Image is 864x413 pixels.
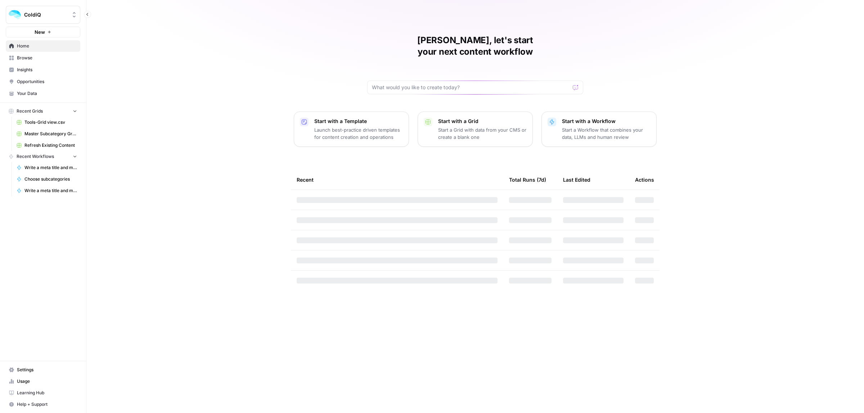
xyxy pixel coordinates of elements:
span: Write a meta title and meta description for subcategories [24,164,77,171]
button: Workspace: ColdiQ [6,6,80,24]
img: ColdiQ Logo [8,8,21,21]
button: Start with a WorkflowStart a Workflow that combines your data, LLMs and human review [541,112,657,147]
span: Tools-Grid view.csv [24,119,77,126]
span: Home [17,43,77,49]
span: Choose subcategories [24,176,77,182]
a: Insights [6,64,80,76]
span: Your Data [17,90,77,97]
a: Browse [6,52,80,64]
p: Launch best-practice driven templates for content creation and operations [314,126,403,141]
button: New [6,27,80,37]
span: Refresh Existing Content [24,142,77,149]
a: Tools-Grid view.csv [13,117,80,128]
span: Recent Workflows [17,153,54,160]
a: Learning Hub [6,387,80,399]
div: Total Runs (7d) [509,170,546,190]
button: Recent Grids [6,106,80,117]
span: New [35,28,45,36]
a: Write a meta title and meta description for product pages [13,185,80,196]
a: Opportunities [6,76,80,87]
a: Settings [6,364,80,376]
a: Choose subcategories [13,173,80,185]
span: ColdiQ [24,11,68,18]
input: What would you like to create today? [372,84,570,91]
button: Help + Support [6,399,80,410]
p: Start a Workflow that combines your data, LLMs and human review [562,126,651,141]
p: Start with a Workflow [562,118,651,125]
span: Master Subcategory Grid View (1).csv [24,131,77,137]
a: Master Subcategory Grid View (1).csv [13,128,80,140]
a: Your Data [6,88,80,99]
a: Home [6,40,80,52]
span: Settings [17,367,77,373]
span: Recent Grids [17,108,43,114]
button: Start with a GridStart a Grid with data from your CMS or create a blank one [418,112,533,147]
span: Usage [17,378,77,385]
p: Start with a Grid [438,118,527,125]
div: Last Edited [563,170,590,190]
a: Refresh Existing Content [13,140,80,151]
p: Start with a Template [314,118,403,125]
span: Browse [17,55,77,61]
span: Learning Hub [17,390,77,396]
h1: [PERSON_NAME], let's start your next content workflow [367,35,583,58]
p: Start a Grid with data from your CMS or create a blank one [438,126,527,141]
div: Recent [297,170,498,190]
a: Write a meta title and meta description for subcategories [13,162,80,173]
span: Write a meta title and meta description for product pages [24,187,77,194]
span: Opportunities [17,78,77,85]
a: Usage [6,376,80,387]
span: Help + Support [17,401,77,408]
span: Insights [17,67,77,73]
button: Recent Workflows [6,151,80,162]
button: Start with a TemplateLaunch best-practice driven templates for content creation and operations [294,112,409,147]
div: Actions [635,170,654,190]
